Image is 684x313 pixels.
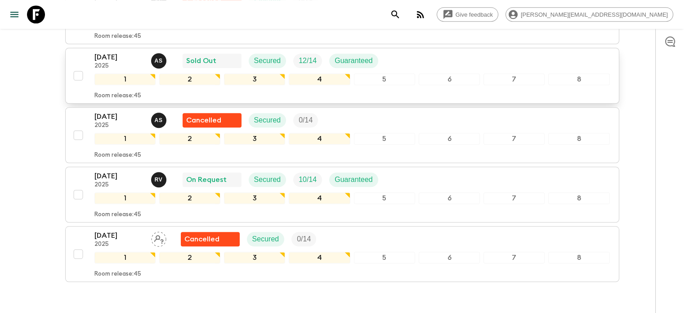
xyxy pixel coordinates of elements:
button: [DATE]2025Anne SgrazzuttiFlash Pack cancellationSecuredTrip Fill12345678Room release:45 [65,107,619,163]
p: 12 / 14 [299,55,317,66]
div: 3 [224,192,285,204]
p: [DATE] [94,111,144,122]
div: Trip Fill [293,113,318,127]
div: 4 [289,133,350,145]
div: 8 [548,133,609,145]
p: Room release: 45 [94,152,141,159]
p: 2025 [94,122,144,129]
div: 7 [483,73,545,85]
div: Secured [249,113,286,127]
p: 0 / 14 [299,115,313,126]
div: 2 [159,133,220,145]
p: Secured [254,174,281,185]
a: Give feedback [437,7,498,22]
div: 8 [548,252,609,263]
span: Assign pack leader [151,234,166,241]
div: 2 [159,252,220,263]
div: 5 [354,192,415,204]
div: 1 [94,192,156,204]
div: 6 [419,133,480,145]
div: 6 [419,192,480,204]
div: 3 [224,252,285,263]
span: Anne Sgrazzutti [151,56,168,63]
span: Anne Sgrazzutti [151,115,168,122]
p: Sold Out [186,55,216,66]
div: 5 [354,73,415,85]
p: Secured [252,234,279,245]
p: [DATE] [94,230,144,241]
div: Flash Pack cancellation [181,232,240,246]
span: Give feedback [451,11,498,18]
div: 4 [289,73,350,85]
p: Guaranteed [335,55,373,66]
p: A S [155,57,163,64]
p: Secured [254,115,281,126]
span: [PERSON_NAME][EMAIL_ADDRESS][DOMAIN_NAME] [516,11,673,18]
button: AS [151,53,168,68]
span: Rita Vogel [151,175,168,182]
p: R V [155,176,163,183]
div: 1 [94,73,156,85]
div: 1 [94,133,156,145]
p: Cancelled [186,115,221,126]
p: [DATE] [94,52,144,63]
div: 3 [224,73,285,85]
div: Trip Fill [293,54,322,68]
button: search adventures [386,5,404,23]
div: Secured [247,232,285,246]
button: menu [5,5,23,23]
div: 5 [354,133,415,145]
div: 4 [289,192,350,204]
p: Room release: 45 [94,211,141,218]
div: 8 [548,192,609,204]
div: 3 [224,133,285,145]
div: 4 [289,252,350,263]
p: On Request [186,174,227,185]
p: 10 / 14 [299,174,317,185]
div: Secured [249,172,286,187]
div: 2 [159,73,220,85]
div: 5 [354,252,415,263]
p: Guaranteed [335,174,373,185]
div: 2 [159,192,220,204]
div: 7 [483,192,545,204]
button: [DATE]2025Anne SgrazzuttiSold OutSecuredTrip FillGuaranteed12345678Room release:45 [65,48,619,104]
p: Secured [254,55,281,66]
div: 7 [483,252,545,263]
p: 2025 [94,63,144,70]
div: Trip Fill [291,232,316,246]
div: Secured [249,54,286,68]
p: 2025 [94,181,144,189]
button: [DATE]2025Rita VogelOn RequestSecuredTrip FillGuaranteed12345678Room release:45 [65,167,619,222]
button: AS [151,113,168,128]
div: 8 [548,73,609,85]
div: 6 [419,73,480,85]
button: RV [151,172,168,187]
div: [PERSON_NAME][EMAIL_ADDRESS][DOMAIN_NAME] [505,7,673,22]
div: Trip Fill [293,172,322,187]
div: 7 [483,133,545,145]
div: 1 [94,252,156,263]
p: Room release: 45 [94,33,141,40]
p: Cancelled [184,234,219,245]
p: Room release: 45 [94,271,141,278]
button: [DATE]2025Assign pack leaderFlash Pack cancellationSecuredTrip Fill12345678Room release:45 [65,226,619,282]
p: A S [155,117,163,124]
p: 2025 [94,241,144,248]
p: Room release: 45 [94,92,141,100]
div: Flash Pack cancellation [183,113,241,127]
p: 0 / 14 [297,234,311,245]
div: 6 [419,252,480,263]
p: [DATE] [94,171,144,181]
